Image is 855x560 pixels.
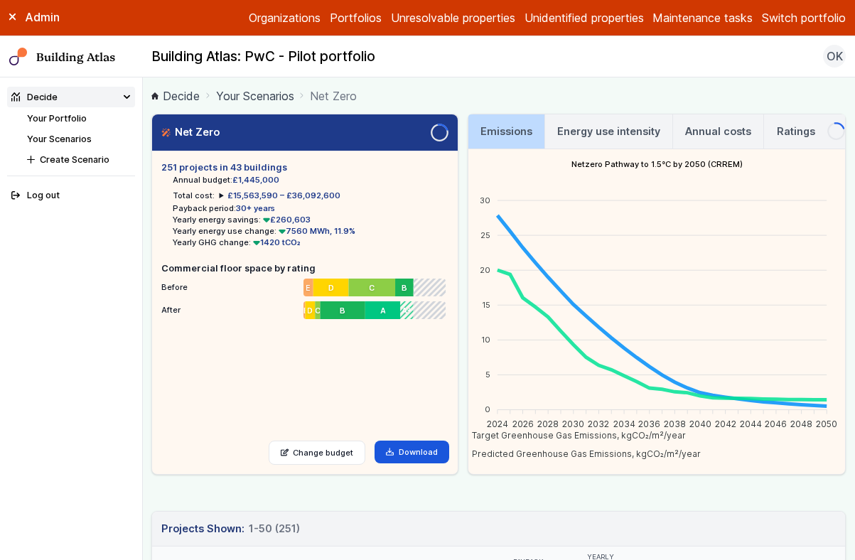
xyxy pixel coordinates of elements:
span: B [340,304,346,316]
tspan: 2044 [740,418,762,429]
span: E [303,304,306,316]
tspan: 2048 [790,418,812,429]
span: B [404,281,409,293]
tspan: 2024 [487,418,508,429]
tspan: 2050 [816,418,837,429]
tspan: 2026 [512,418,534,429]
img: main-0bbd2752.svg [9,48,28,66]
h5: Commercial floor space by rating [161,262,448,275]
h2: Building Atlas: PwC - Pilot portfolio [151,48,375,66]
summary: £15,563,590 – £36,092,600 [219,190,340,201]
span: C [315,304,320,316]
span: 1420 tCO₂ [251,237,301,247]
h3: Emissions [480,124,532,139]
tspan: 2034 [613,418,635,429]
a: Organizations [249,9,321,26]
a: Your Scenarios [216,87,294,104]
h3: Net Zero [161,124,220,140]
span: 7560 MWh, 11.9% [276,226,355,236]
tspan: 2038 [664,418,686,429]
tspan: 2040 [689,418,711,429]
tspan: 2032 [588,418,610,429]
span: Predicted Greenhouse Gas Emissions, kgCO₂/m²/year [461,448,701,459]
span: £260,603 [261,215,311,225]
span: C [370,281,376,293]
h3: Projects Shown: [161,521,300,537]
tspan: 2028 [537,418,559,429]
span: £15,563,590 – £36,092,600 [227,190,340,200]
span: 1-50 (251) [249,521,300,537]
tspan: 5 [485,370,490,379]
li: Before [161,276,448,294]
tspan: 2046 [765,418,787,429]
li: After [161,298,448,317]
span: OK [827,48,843,65]
a: Portfolios [330,9,382,26]
tspan: 30 [480,195,490,205]
h5: 251 projects in 43 buildings [161,161,448,174]
div: Decide [11,90,58,104]
a: Unidentified properties [525,9,644,26]
button: Switch portfolio [762,9,846,26]
a: Your Portfolio [27,113,87,124]
li: Yearly energy use change: [173,225,448,237]
tspan: 2036 [638,418,660,429]
a: Energy use intensity [545,114,672,149]
span: A+ [404,304,414,316]
h3: Energy use intensity [557,124,660,139]
span: E [306,281,311,293]
summary: Decide [7,87,135,107]
a: Emissions [468,114,544,149]
h3: Ratings [777,124,815,139]
span: D [328,281,334,293]
tspan: 2030 [562,418,584,429]
h3: Annual costs [685,124,751,139]
tspan: 10 [481,335,490,345]
a: Unresolvable properties [391,9,515,26]
li: Annual budget: [173,174,448,185]
tspan: 20 [480,264,490,274]
tspan: 15 [482,300,490,310]
a: Change budget [269,441,366,465]
button: OK [823,45,846,68]
h6: Total cost: [173,190,215,201]
tspan: 2042 [715,418,736,429]
li: Payback period: [173,203,448,214]
span: 30+ years [236,203,275,213]
a: Your Scenarios [27,134,92,144]
tspan: 25 [480,230,490,239]
a: Maintenance tasks [652,9,753,26]
span: A [382,304,387,316]
tspan: 0 [485,404,490,414]
span: Target Greenhouse Gas Emissions, kgCO₂/m²/year [461,430,686,441]
span: D [307,304,313,316]
a: Decide [151,87,200,104]
button: Log out [7,185,135,206]
span: Net Zero [310,87,357,104]
li: Yearly energy savings: [173,214,448,225]
li: Yearly GHG change: [173,237,448,248]
a: Download [375,441,449,463]
button: Create Scenario [23,149,135,170]
span: £1,445,000 [232,175,279,185]
a: Ratings [764,114,827,149]
h4: Netzero Pathway to 1.5°C by 2050 (CRREM) [468,149,845,179]
a: Annual costs [673,114,763,149]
